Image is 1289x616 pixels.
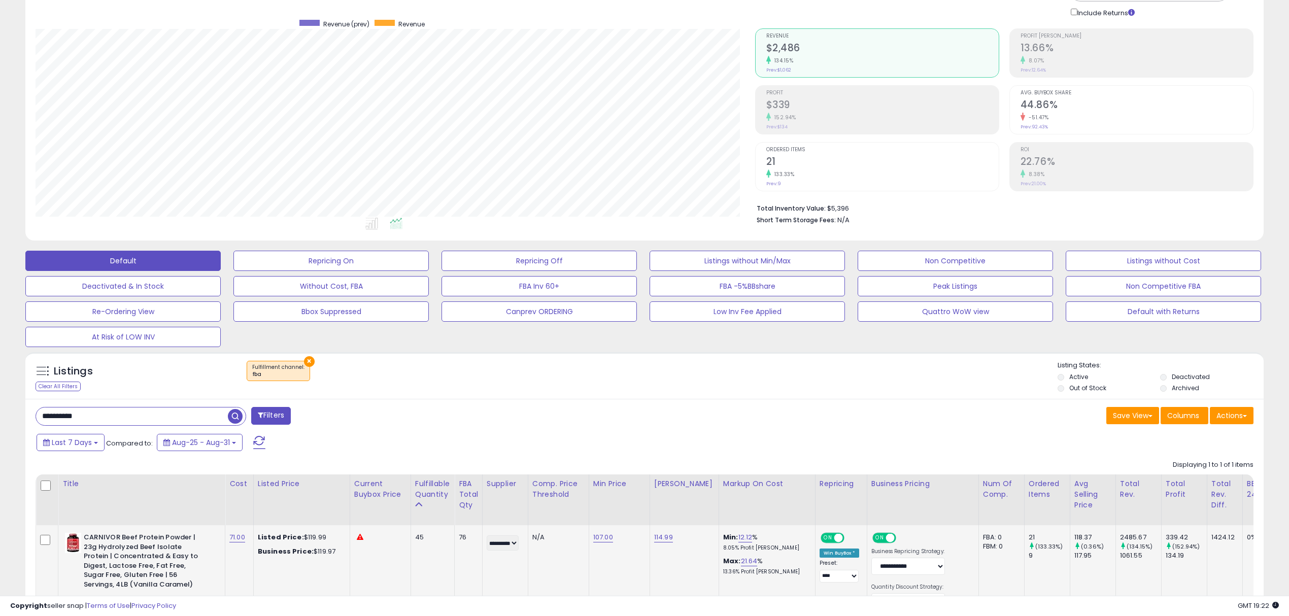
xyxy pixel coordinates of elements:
small: (0.36%) [1081,542,1104,551]
div: Markup on Cost [723,478,811,489]
label: Deactivated [1172,372,1210,381]
div: Preset: [820,560,859,583]
small: 152.94% [771,114,796,121]
button: At Risk of LOW INV [25,327,221,347]
small: 134.15% [771,57,794,64]
b: Max: [723,556,741,566]
label: Archived [1172,384,1199,392]
button: Repricing On [233,251,429,271]
small: 133.33% [771,170,795,178]
div: N/A [532,533,581,542]
a: 71.00 [229,532,245,542]
span: Revenue [398,20,425,28]
small: Prev: 92.43% [1021,124,1048,130]
span: Revenue [766,33,999,39]
button: Quattro WoW view [858,301,1053,322]
button: Canprev ORDERING [442,301,637,322]
div: 134.19 [1166,551,1207,560]
div: 117.95 [1074,551,1115,560]
p: 13.36% Profit [PERSON_NAME] [723,568,807,575]
img: 41XWgzqFPEL._SL40_.jpg [65,533,81,553]
div: Total Rev. Diff. [1211,478,1238,510]
div: 1061.55 [1120,551,1161,560]
small: (152.94%) [1172,542,1200,551]
b: CARNIVOR Beef Protein Powder | 23g Hydrolyzed Beef Isolate Protein | Concentrated & Easy to Diges... [84,533,207,592]
small: -51.47% [1025,114,1049,121]
div: 2485.67 [1120,533,1161,542]
strong: Copyright [10,601,47,610]
div: 9 [1029,551,1070,560]
div: Repricing [820,478,863,489]
small: Prev: $1,062 [766,67,791,73]
small: (133.33%) [1035,542,1063,551]
h5: Listings [54,364,93,379]
button: FBA Inv 60+ [442,276,637,296]
h2: 44.86% [1021,99,1253,113]
a: 21.64 [741,556,758,566]
div: Fulfillable Quantity [415,478,450,500]
div: Business Pricing [871,478,974,489]
div: Listed Price [258,478,346,489]
a: Privacy Policy [131,601,176,610]
span: Last 7 Days [52,437,92,448]
div: Title [62,478,221,489]
button: Non Competitive FBA [1066,276,1261,296]
div: Current Buybox Price [354,478,406,500]
div: % [723,533,807,552]
div: seller snap | | [10,601,176,611]
small: Prev: $134 [766,124,788,130]
button: × [304,356,315,367]
div: $119.97 [258,547,342,556]
span: ROI [1021,147,1253,153]
div: Avg Selling Price [1074,478,1111,510]
div: 118.37 [1074,533,1115,542]
button: Last 7 Days [37,434,105,451]
b: Listed Price: [258,532,304,542]
span: N/A [837,215,850,225]
button: Actions [1210,407,1253,424]
span: Ordered Items [766,147,999,153]
div: Num of Comp. [983,478,1020,500]
b: Min: [723,532,738,542]
h2: 22.76% [1021,156,1253,169]
span: OFF [895,534,911,542]
span: 2025-09-8 19:22 GMT [1238,601,1279,610]
div: Clear All Filters [36,382,81,391]
span: Aug-25 - Aug-31 [172,437,230,448]
div: 45 [415,533,447,542]
button: Listings without Min/Max [650,251,845,271]
div: BB Share 24h. [1247,478,1284,500]
div: Ordered Items [1029,478,1066,500]
b: Business Price: [258,546,314,556]
button: Low Inv Fee Applied [650,301,845,322]
button: Save View [1106,407,1159,424]
div: Win BuyBox * [820,549,859,558]
div: 0% [1247,533,1280,542]
span: Compared to: [106,438,153,448]
a: 107.00 [593,532,613,542]
div: Displaying 1 to 1 of 1 items [1173,460,1253,470]
div: FBM: 0 [983,542,1016,551]
span: Columns [1167,410,1199,421]
h2: 21 [766,156,999,169]
small: Prev: 21.00% [1021,181,1046,187]
button: Columns [1161,407,1208,424]
h2: $2,486 [766,42,999,56]
span: Profit [PERSON_NAME] [1021,33,1253,39]
button: Non Competitive [858,251,1053,271]
div: fba [252,371,304,378]
div: FBA Total Qty [459,478,478,510]
div: 21 [1029,533,1070,542]
div: Supplier [487,478,524,489]
a: 12.12 [738,532,753,542]
button: Re-Ordering View [25,301,221,322]
span: Avg. Buybox Share [1021,90,1253,96]
small: 8.38% [1025,170,1045,178]
small: (134.15%) [1127,542,1152,551]
a: 114.99 [654,532,673,542]
button: Peak Listings [858,276,1053,296]
button: Deactivated & In Stock [25,276,221,296]
b: Total Inventory Value: [757,204,826,213]
div: Total Profit [1166,478,1203,500]
span: ON [873,534,886,542]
